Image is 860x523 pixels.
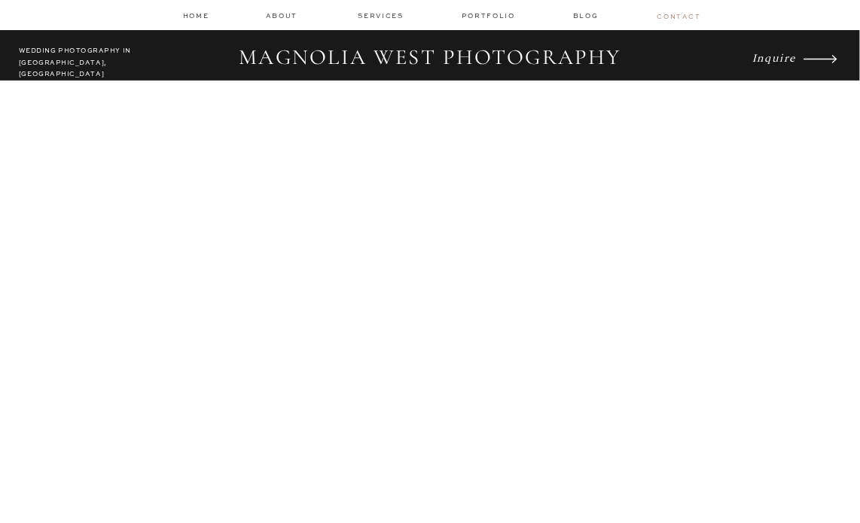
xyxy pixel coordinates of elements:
[462,11,518,20] a: Portfolio
[266,11,302,20] a: about
[752,47,800,68] a: Inquire
[230,44,631,71] h2: MAGNOLIA WEST PHOTOGRAPHY
[573,11,602,20] a: Blog
[183,11,210,20] a: home
[19,46,145,71] h2: WEDDING PHOTOGRAPHY IN [GEOGRAPHIC_DATA], [GEOGRAPHIC_DATA]
[130,364,730,415] i: Timeless Images & an Unparalleled Experience
[752,50,796,64] i: Inquire
[156,437,706,466] h1: Los Angeles Wedding Photographer
[657,11,699,20] a: contact
[358,11,406,20] a: services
